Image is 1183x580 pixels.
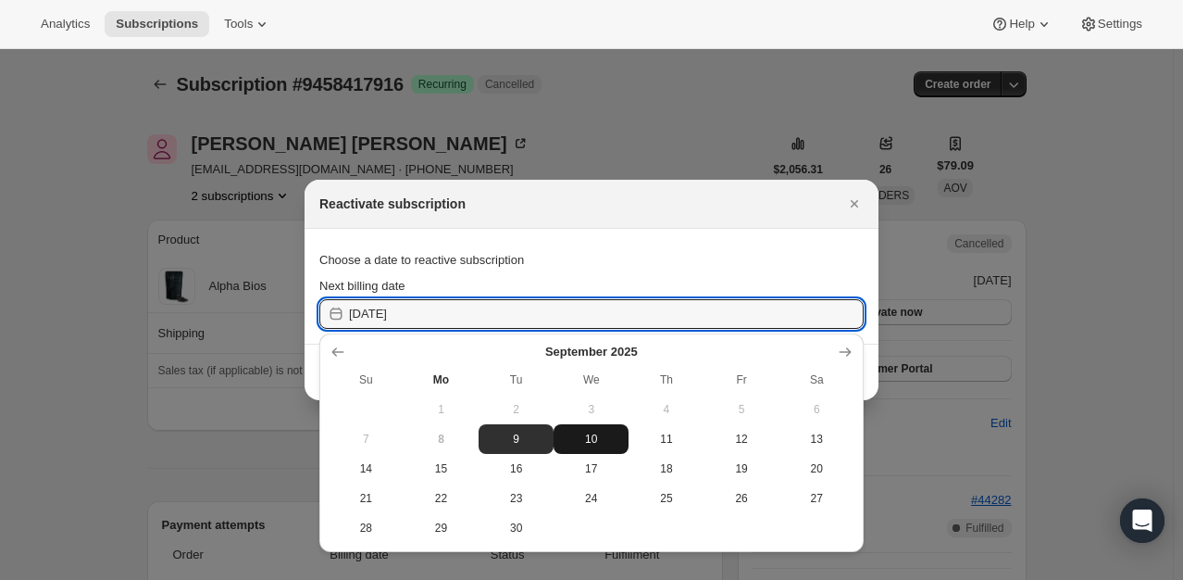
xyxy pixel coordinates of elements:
[336,372,396,387] span: Su
[479,454,554,484] button: Tuesday September 16 2025
[325,339,351,365] button: Show previous month, August 2025
[779,395,854,424] button: Saturday September 6 2025
[704,395,779,424] button: Friday September 5 2025
[629,454,704,484] button: Thursday September 18 2025
[213,11,282,37] button: Tools
[411,491,471,506] span: 22
[629,424,704,454] button: Thursday September 11 2025
[787,432,847,447] span: 13
[41,17,90,32] span: Analytics
[411,432,471,447] span: 8
[779,424,854,454] button: Saturday September 13 2025
[636,432,696,447] span: 11
[636,402,696,417] span: 4
[636,491,696,506] span: 25
[787,461,847,476] span: 20
[404,513,479,543] button: Monday September 29 2025
[404,424,479,454] button: Today Monday September 8 2025
[479,365,554,395] th: Tuesday
[787,491,847,506] span: 27
[486,491,546,506] span: 23
[636,461,696,476] span: 18
[554,365,629,395] th: Wednesday
[561,432,621,447] span: 10
[629,484,704,513] button: Thursday September 25 2025
[411,461,471,476] span: 15
[712,402,772,417] span: 5
[486,402,546,417] span: 2
[319,195,466,213] h2: Reactivate subscription
[486,461,546,476] span: 16
[329,484,404,513] button: Sunday September 21 2025
[554,484,629,513] button: Wednesday September 24 2025
[629,395,704,424] button: Thursday September 4 2025
[787,372,847,387] span: Sa
[404,395,479,424] button: Monday September 1 2025
[329,454,404,484] button: Sunday September 14 2025
[329,513,404,543] button: Sunday September 28 2025
[1009,17,1034,32] span: Help
[554,395,629,424] button: Wednesday September 3 2025
[404,484,479,513] button: Monday September 22 2025
[479,484,554,513] button: Tuesday September 23 2025
[319,279,405,293] span: Next billing date
[479,424,554,454] button: Tuesday September 9 2025
[486,372,546,387] span: Tu
[779,365,854,395] th: Saturday
[712,491,772,506] span: 26
[554,424,629,454] button: Wednesday September 10 2025
[411,521,471,536] span: 29
[832,339,858,365] button: Show next month, October 2025
[554,454,629,484] button: Wednesday September 17 2025
[411,402,471,417] span: 1
[336,521,396,536] span: 28
[712,372,772,387] span: Fr
[1068,11,1153,37] button: Settings
[704,424,779,454] button: Friday September 12 2025
[479,395,554,424] button: Tuesday September 2 2025
[30,11,101,37] button: Analytics
[404,454,479,484] button: Monday September 15 2025
[1120,498,1164,543] div: Open Intercom Messenger
[712,432,772,447] span: 12
[712,461,772,476] span: 19
[561,402,621,417] span: 3
[561,461,621,476] span: 17
[404,365,479,395] th: Monday
[704,454,779,484] button: Friday September 19 2025
[319,244,864,277] div: Choose a date to reactive subscription
[329,424,404,454] button: Sunday September 7 2025
[224,17,253,32] span: Tools
[1098,17,1142,32] span: Settings
[787,402,847,417] span: 6
[486,432,546,447] span: 9
[704,484,779,513] button: Friday September 26 2025
[561,491,621,506] span: 24
[629,365,704,395] th: Thursday
[841,191,867,217] button: Close
[411,372,471,387] span: Mo
[329,365,404,395] th: Sunday
[336,491,396,506] span: 21
[336,432,396,447] span: 7
[704,365,779,395] th: Friday
[561,372,621,387] span: We
[336,461,396,476] span: 14
[979,11,1064,37] button: Help
[486,521,546,536] span: 30
[479,513,554,543] button: Tuesday September 30 2025
[779,454,854,484] button: Saturday September 20 2025
[779,484,854,513] button: Saturday September 27 2025
[105,11,209,37] button: Subscriptions
[116,17,198,32] span: Subscriptions
[636,372,696,387] span: Th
